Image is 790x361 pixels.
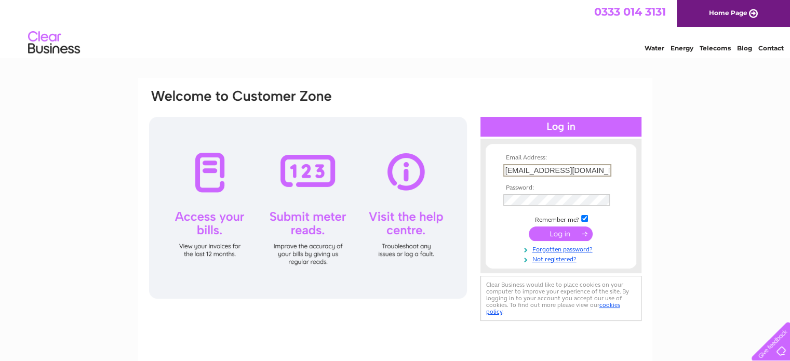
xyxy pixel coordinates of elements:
a: Water [645,44,664,52]
a: 0333 014 3131 [594,5,666,18]
a: Telecoms [700,44,731,52]
a: cookies policy [486,301,620,315]
th: Password: [501,184,621,192]
a: Energy [671,44,693,52]
a: Not registered? [503,253,621,263]
a: Blog [737,44,752,52]
div: Clear Business is a trading name of Verastar Limited (registered in [GEOGRAPHIC_DATA] No. 3667643... [150,6,641,50]
a: Forgotten password? [503,244,621,253]
div: Clear Business would like to place cookies on your computer to improve your experience of the sit... [480,276,641,321]
th: Email Address: [501,154,621,162]
td: Remember me? [501,213,621,224]
a: Contact [758,44,784,52]
input: Submit [529,226,593,241]
img: logo.png [28,27,81,59]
